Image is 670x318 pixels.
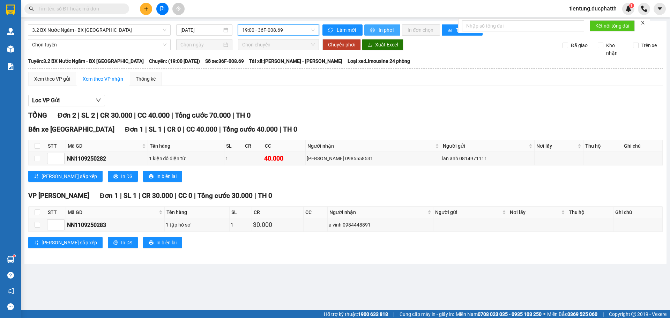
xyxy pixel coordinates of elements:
[67,154,147,163] div: NN1109250282
[253,220,302,230] div: 30.000
[242,25,315,35] span: 19:00 - 36F-008.69
[657,6,663,12] span: caret-down
[7,288,14,294] span: notification
[46,207,66,218] th: STT
[121,239,132,246] span: In DS
[28,58,144,64] b: Tuyến: 3.2 BX Nước Ngầm - BX [GEOGRAPHIC_DATA]
[28,95,105,106] button: Lọc VP Gửi
[242,39,315,50] span: Chọn chuyến
[58,111,76,119] span: Đơn 2
[134,111,136,119] span: |
[97,111,98,119] span: |
[171,111,173,119] span: |
[143,171,182,182] button: printerIn biên lai
[379,26,395,34] span: In phơi
[42,172,97,180] span: [PERSON_NAME] sắp xếp
[68,208,157,216] span: Mã GD
[149,240,154,246] span: printer
[7,45,14,53] img: warehouse-icon
[590,20,635,31] button: Kết nối tổng đài
[280,125,281,133] span: |
[568,42,590,49] span: Đã giao
[258,192,272,200] span: TH 0
[148,140,225,152] th: Tên hàng
[322,39,361,50] button: Chuyển phơi
[348,57,410,65] span: Loại xe: Limousine 24 phòng
[329,208,426,216] span: Người nhận
[108,171,138,182] button: printerIn DS
[254,192,256,200] span: |
[564,4,622,13] span: tientung.ducphatth
[7,63,14,70] img: solution-icon
[121,172,132,180] span: In DS
[595,22,629,30] span: Kết nối tổng đài
[613,207,663,218] th: Ghi chú
[304,207,328,218] th: CC
[283,125,297,133] span: TH 0
[149,57,200,65] span: Chuyến: (19:00 [DATE])
[622,140,663,152] th: Ghi chú
[32,39,166,50] span: Chọn tuyến
[178,192,192,200] span: CC 0
[145,125,147,133] span: |
[641,6,647,12] img: phone-icon
[567,207,613,218] th: Thu hộ
[400,310,454,318] span: Cung cấp máy in - giấy in:
[223,125,278,133] span: Tổng cước 40.000
[236,111,251,119] span: TH 0
[149,125,162,133] span: SL 1
[137,111,170,119] span: CC 40.000
[443,142,527,150] span: Người gửi
[324,310,388,318] span: Hỗ trợ kỹ thuật:
[156,172,177,180] span: In biên lai
[113,174,118,179] span: printer
[205,57,244,65] span: Số xe: 36F-008.69
[164,125,165,133] span: |
[156,3,169,15] button: file-add
[393,310,394,318] span: |
[375,41,398,49] span: Xuất Excel
[243,140,263,152] th: CR
[478,311,542,317] strong: 0708 023 035 - 0935 103 250
[370,28,376,33] span: printer
[139,192,140,200] span: |
[78,111,80,119] span: |
[166,221,228,229] div: 1 tập hồ sơ
[175,192,177,200] span: |
[603,42,628,57] span: Kho nhận
[252,207,304,218] th: CR
[149,155,223,162] div: 1 kiện đồ điện tử
[367,42,372,48] span: download
[364,24,400,36] button: printerIn phơi
[125,125,143,133] span: Đơn 1
[462,20,584,31] input: Nhập số tổng đài
[7,256,14,263] img: warehouse-icon
[536,142,576,150] span: Nơi lấy
[543,313,545,316] span: ⚪️
[67,221,163,229] div: NN1109250283
[329,221,432,229] div: a vĩnh 0984448891
[100,111,132,119] span: CR 30.000
[567,311,597,317] strong: 0369 525 060
[28,125,114,133] span: Bến xe [GEOGRAPHIC_DATA]
[32,25,166,35] span: 3.2 BX Nước Ngầm - BX Hoằng Hóa
[28,192,89,200] span: VP [PERSON_NAME]
[194,192,196,200] span: |
[231,221,251,229] div: 1
[337,26,357,34] span: Làm mới
[263,140,306,152] th: CC
[143,237,182,248] button: printerIn biên lai
[230,207,252,218] th: SL
[631,312,636,317] span: copyright
[7,272,14,279] span: question-circle
[34,174,39,179] span: sort-ascending
[160,6,165,11] span: file-add
[108,237,138,248] button: printerIn DS
[654,3,666,15] button: caret-down
[307,155,440,162] div: [PERSON_NAME] 0985558531
[7,303,14,310] span: message
[583,140,622,152] th: Thu hộ
[186,125,217,133] span: CC 40.000
[435,208,501,216] span: Người gửi
[42,239,97,246] span: [PERSON_NAME] sắp xếp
